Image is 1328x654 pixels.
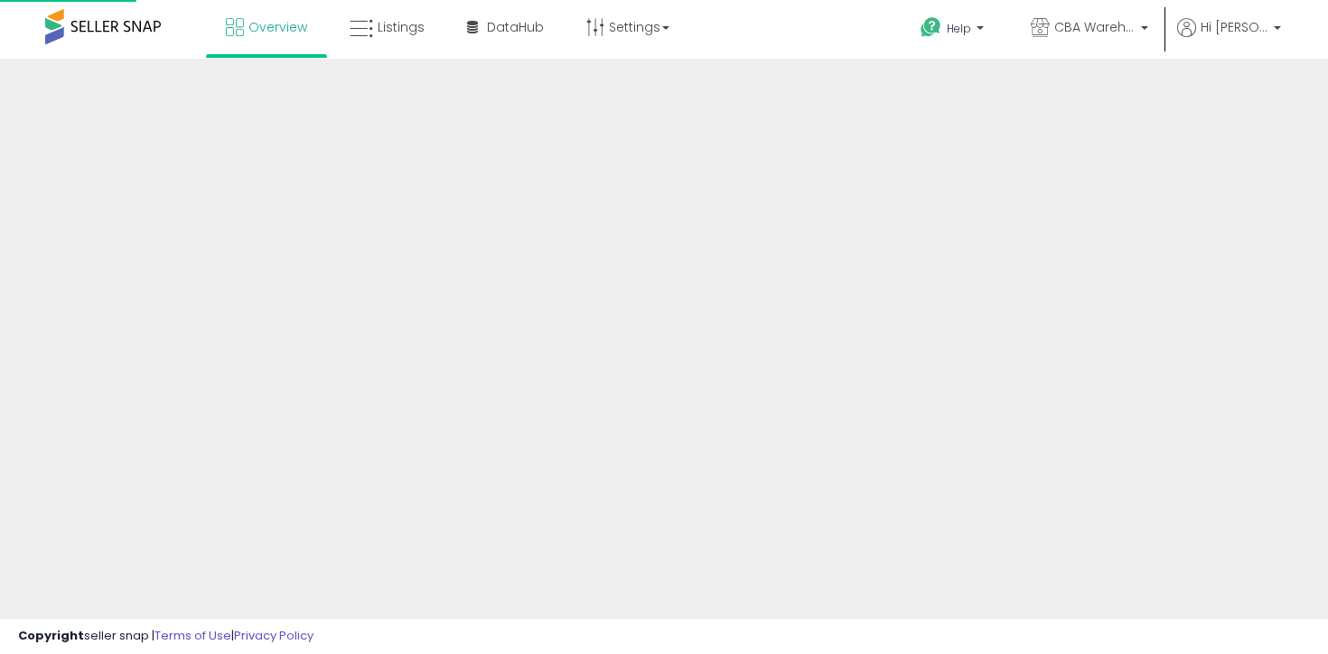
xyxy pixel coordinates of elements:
[947,21,971,36] span: Help
[234,627,313,644] a: Privacy Policy
[920,16,942,39] i: Get Help
[154,627,231,644] a: Terms of Use
[18,627,84,644] strong: Copyright
[1054,18,1136,36] span: CBA Warehouses
[248,18,307,36] span: Overview
[1177,18,1281,59] a: Hi [PERSON_NAME]
[906,3,1002,59] a: Help
[1201,18,1268,36] span: Hi [PERSON_NAME]
[18,628,313,645] div: seller snap | |
[378,18,425,36] span: Listings
[487,18,544,36] span: DataHub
